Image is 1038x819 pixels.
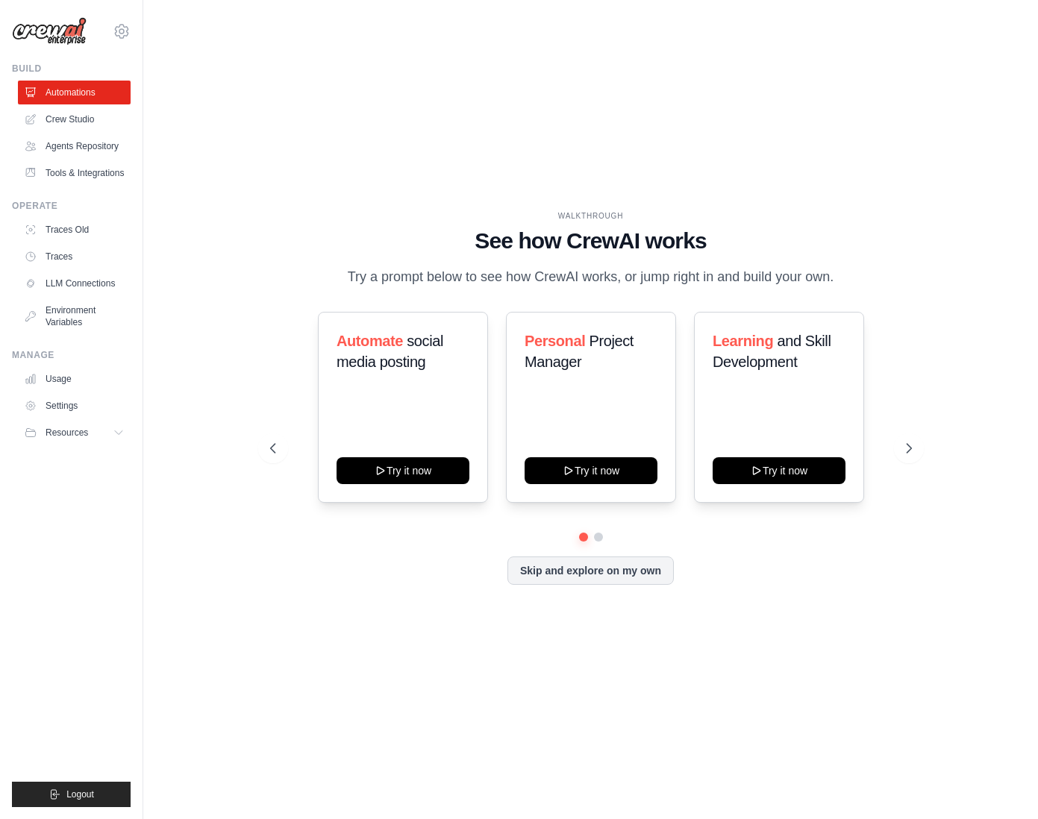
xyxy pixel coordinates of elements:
[12,63,131,75] div: Build
[12,782,131,807] button: Logout
[18,394,131,418] a: Settings
[18,218,131,242] a: Traces Old
[66,788,94,800] span: Logout
[12,200,131,212] div: Operate
[713,333,831,370] span: and Skill Development
[18,367,131,391] a: Usage
[337,333,403,349] span: Automate
[337,457,469,484] button: Try it now
[340,266,842,288] p: Try a prompt below to see how CrewAI works, or jump right in and build your own.
[337,333,443,370] span: social media posting
[713,457,845,484] button: Try it now
[12,17,87,45] img: Logo
[18,245,131,269] a: Traces
[18,81,131,104] a: Automations
[525,333,585,349] span: Personal
[18,161,131,185] a: Tools & Integrations
[18,107,131,131] a: Crew Studio
[18,298,131,334] a: Environment Variables
[18,272,131,295] a: LLM Connections
[525,333,634,370] span: Project Manager
[713,333,773,349] span: Learning
[46,427,88,439] span: Resources
[270,210,912,222] div: WALKTHROUGH
[270,228,912,254] h1: See how CrewAI works
[18,421,131,445] button: Resources
[525,457,657,484] button: Try it now
[18,134,131,158] a: Agents Repository
[12,349,131,361] div: Manage
[507,556,674,585] button: Skip and explore on my own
